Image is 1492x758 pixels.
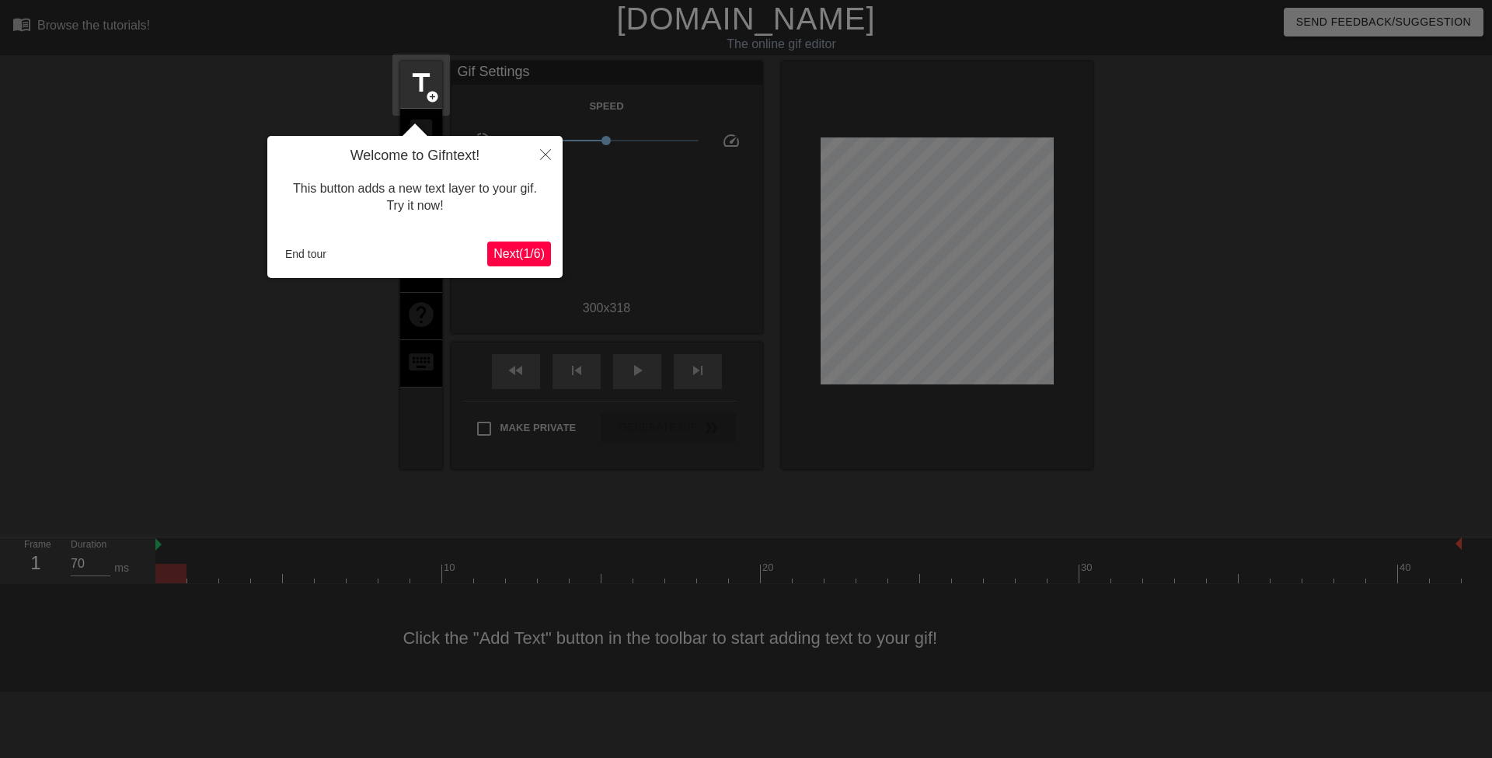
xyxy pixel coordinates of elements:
span: Next ( 1 / 6 ) [493,247,545,260]
h4: Welcome to Gifntext! [279,148,551,165]
button: End tour [279,242,333,266]
button: Next [487,242,551,266]
div: This button adds a new text layer to your gif. Try it now! [279,165,551,231]
button: Close [528,136,563,172]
